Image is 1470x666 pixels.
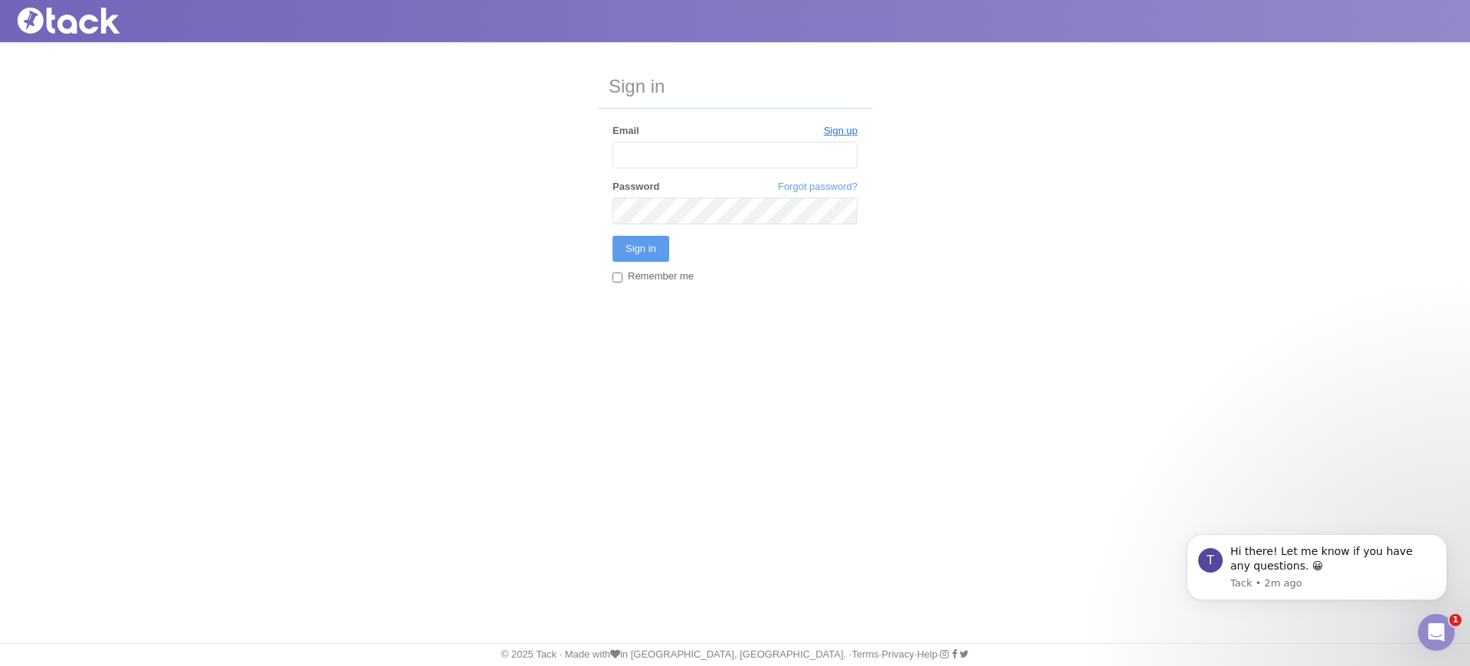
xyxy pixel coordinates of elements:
[612,124,639,138] label: Email
[11,8,165,34] img: Tack
[612,273,622,282] input: Remember me
[1418,614,1455,651] iframe: Intercom live chat
[597,65,873,109] h3: Sign in
[851,648,878,660] a: Terms
[778,180,857,194] a: Forgot password?
[1449,614,1462,626] span: 1
[881,648,914,660] a: Privacy
[612,269,694,286] label: Remember me
[917,648,938,660] a: Help
[4,648,1466,661] div: © 2025 Tack · Made with in [GEOGRAPHIC_DATA], [GEOGRAPHIC_DATA]. · · · ·
[1164,511,1470,625] iframe: Intercom notifications message
[612,180,659,194] label: Password
[612,236,669,262] input: Sign in
[824,124,857,138] a: Sign up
